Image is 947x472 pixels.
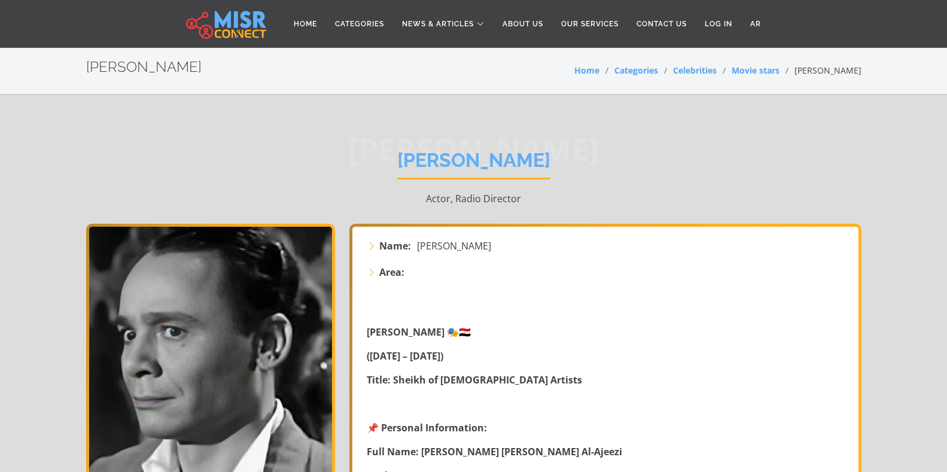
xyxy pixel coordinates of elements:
strong: [PERSON_NAME] 🎭🇪🇬 [367,325,471,339]
img: main.misr_connect [186,9,266,39]
a: Categories [326,13,393,35]
strong: Area: [379,265,404,279]
a: Our Services [552,13,628,35]
a: AR [741,13,770,35]
strong: Title: Sheikh of [DEMOGRAPHIC_DATA] Artists [367,373,582,386]
p: Actor, Radio Director [86,191,861,206]
strong: Name: [379,239,411,253]
h2: [PERSON_NAME] [86,59,202,76]
a: About Us [494,13,552,35]
span: [PERSON_NAME] [417,239,491,253]
strong: 📌 Personal Information: [367,421,487,434]
h1: [PERSON_NAME] [397,149,550,179]
span: News & Articles [402,19,474,29]
a: Movie stars [732,65,779,76]
a: Contact Us [628,13,696,35]
a: Celebrities [673,65,717,76]
a: Log in [696,13,741,35]
a: Categories [614,65,658,76]
a: News & Articles [393,13,494,35]
strong: Full Name: [PERSON_NAME] [PERSON_NAME] Al-Ajeezi [367,445,622,458]
strong: ([DATE] – [DATE]) [367,349,443,363]
a: Home [574,65,599,76]
li: [PERSON_NAME] [779,64,861,77]
a: Home [285,13,326,35]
